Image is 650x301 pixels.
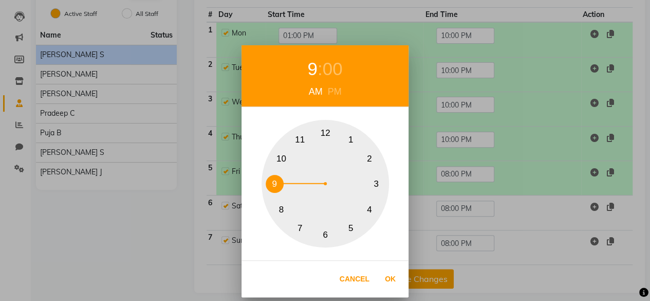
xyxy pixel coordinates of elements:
div: AM [306,85,325,99]
button: 2 [360,150,378,168]
button: 11 [291,131,309,149]
button: Ok [380,269,401,290]
span: : [318,59,323,79]
button: 3 [367,175,385,193]
button: 6 [317,226,335,244]
button: Cancel [335,269,375,290]
button: 9 [266,175,284,193]
button: 10 [272,150,290,168]
button: 1 [342,131,360,149]
button: 5 [342,219,360,237]
div: 00 [323,56,343,83]
div: 9 [307,56,317,83]
button: 7 [291,219,309,237]
button: 8 [272,201,290,219]
div: PM [325,85,344,99]
button: 12 [317,124,335,142]
button: 4 [360,201,378,219]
